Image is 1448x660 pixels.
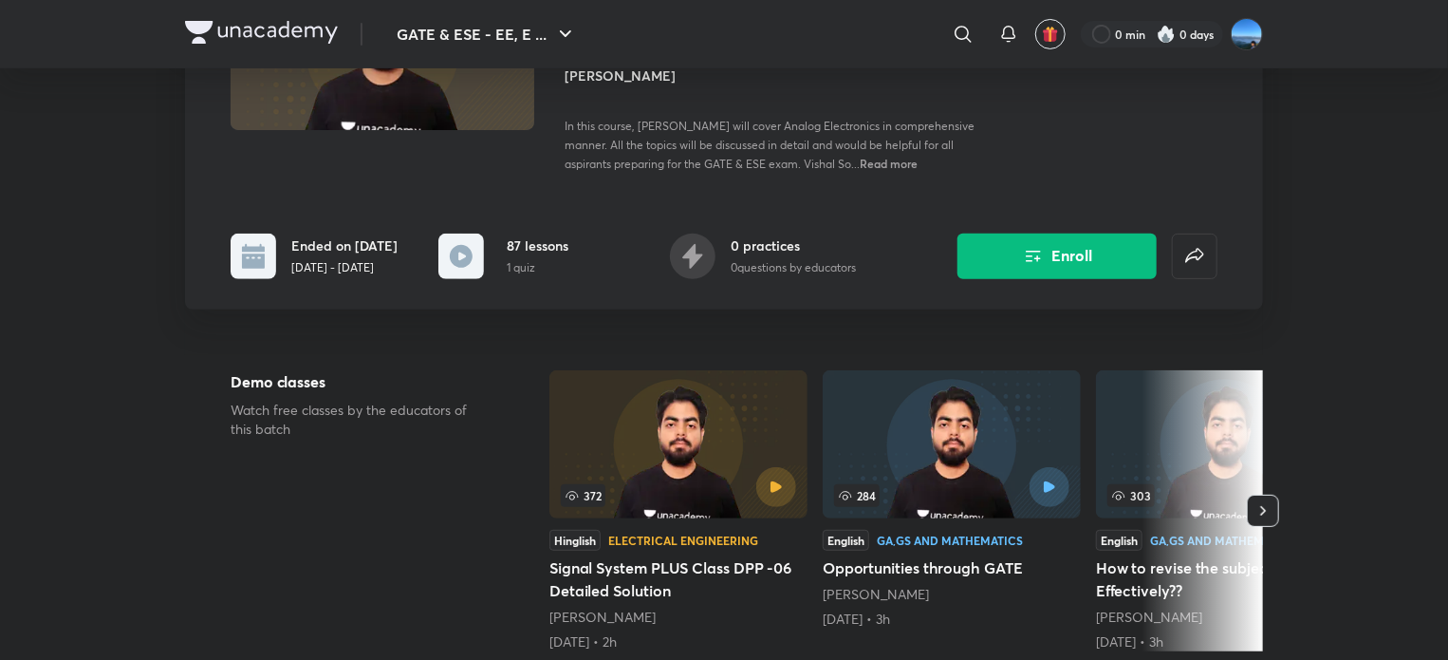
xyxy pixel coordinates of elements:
img: avatar [1042,26,1059,43]
a: [PERSON_NAME] [823,585,929,603]
h6: Ended on [DATE] [291,236,398,255]
p: Watch free classes by the educators of this batch [231,401,489,439]
span: 372 [561,484,605,507]
a: [PERSON_NAME] [549,608,656,626]
a: 303EnglishGA,GS and MathematicsHow to revise the subject Effectively??[PERSON_NAME][DATE] • 3h [1096,370,1354,651]
div: Electrical Engineering [608,535,758,546]
p: 0 questions by educators [731,259,856,276]
div: English [823,530,869,551]
button: false [1172,234,1217,279]
div: Hinglish [549,530,601,551]
a: Company Logo [185,21,338,48]
span: In this course, [PERSON_NAME] will cover Analog Electronics in comprehensive manner. All the topi... [565,119,975,171]
img: Sanjay Kalita [1231,18,1263,50]
div: 24th May • 2h [549,632,808,651]
button: GATE & ESE - EE, E ... [385,15,588,53]
img: streak [1157,25,1176,44]
a: Signal System PLUS Class DPP -06 Detailed Solution [549,370,808,651]
a: [PERSON_NAME] [1096,608,1202,626]
div: 30th Apr • 3h [823,610,1081,629]
h5: Signal System PLUS Class DPP -06 Detailed Solution [549,556,808,602]
div: Vishal Soni [823,585,1081,604]
h5: How to revise the subject Effectively?? [1096,556,1354,602]
h5: Opportunities through GATE [823,556,1081,579]
p: [DATE] - [DATE] [291,259,398,276]
img: Company Logo [185,21,338,44]
a: 284EnglishGA,GS and MathematicsOpportunities through GATE[PERSON_NAME][DATE] • 3h [823,370,1081,629]
span: 284 [834,484,880,507]
p: 1 quiz [507,259,568,276]
a: 372HinglishElectrical EngineeringSignal System PLUS Class DPP -06 Detailed Solution[PERSON_NAME][... [549,370,808,651]
div: GA,GS and Mathematics [877,535,1023,546]
div: 30th Apr • 3h [1096,632,1354,651]
h6: 87 lessons [507,236,568,255]
h4: [PERSON_NAME] [565,66,990,85]
button: avatar [1035,19,1066,49]
div: Vishal Soni [549,608,808,627]
div: Vishal Soni [1096,608,1354,627]
h5: Demo classes [231,370,489,393]
span: Read more [860,156,918,171]
a: Opportunities through GATE [823,370,1081,629]
button: Enroll [957,234,1157,279]
div: English [1096,530,1142,551]
a: How to revise the subject Effectively?? [1096,370,1354,651]
span: 303 [1107,484,1155,507]
h6: 0 practices [731,236,856,255]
